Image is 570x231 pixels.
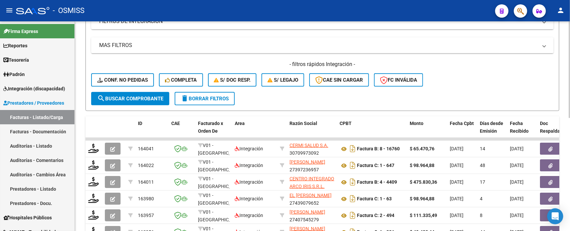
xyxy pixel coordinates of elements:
[348,160,357,171] i: Descargar documento
[374,73,423,87] button: FC Inválida
[214,77,251,83] span: S/ Doc Resp.
[410,163,434,168] strong: $ 98.964,88
[540,121,570,134] span: Doc Respaldatoria
[477,116,507,146] datatable-header-cell: Días desde Emisión
[510,179,524,185] span: [DATE]
[99,42,538,49] mat-panel-title: MAS FILTROS
[410,196,434,201] strong: $ 98.964,88
[480,163,485,168] span: 48
[290,159,325,165] span: [PERSON_NAME]
[290,143,328,148] span: CERMI SALUD S.A.
[357,213,394,218] strong: Factura C: 2 - 494
[290,158,334,172] div: 27397236957
[53,3,84,18] span: - OSMISS
[290,142,334,156] div: 30709973092
[348,193,357,204] i: Descargar documento
[165,77,197,83] span: Completa
[447,116,477,146] datatable-header-cell: Fecha Cpbt
[91,37,554,53] mat-expansion-panel-header: MAS FILTROS
[138,196,154,201] span: 163980
[138,213,154,218] span: 163957
[97,77,148,83] span: Conf. no pedidas
[3,99,64,107] span: Prestadores / Proveedores
[235,146,263,151] span: Integración
[510,213,524,218] span: [DATE]
[510,121,529,134] span: Fecha Recibido
[450,163,463,168] span: [DATE]
[510,146,524,151] span: [DATE]
[450,196,463,201] span: [DATE]
[235,121,245,126] span: Area
[208,73,257,87] button: S/ Doc Resp.
[290,193,332,198] span: EL [PERSON_NAME]
[198,121,223,134] span: Facturado x Orden De
[357,163,394,168] strong: Factura C: 1 - 647
[232,116,277,146] datatable-header-cell: Area
[450,179,463,185] span: [DATE]
[290,175,334,189] div: 30712404007
[410,121,423,126] span: Monto
[3,214,52,221] span: Hospitales Públicos
[510,196,524,201] span: [DATE]
[315,77,363,83] span: CAE SIN CARGAR
[181,96,229,102] span: Borrar Filtros
[357,196,392,202] strong: Factura C: 1 - 63
[5,6,13,14] mat-icon: menu
[171,121,180,126] span: CAE
[138,163,154,168] span: 164022
[135,116,169,146] datatable-header-cell: ID
[3,28,38,35] span: Firma Express
[290,192,334,206] div: 27439079652
[309,73,369,87] button: CAE SIN CARGAR
[480,146,485,151] span: 14
[91,73,154,87] button: Conf. no pedidas
[235,179,263,185] span: Integración
[348,143,357,154] i: Descargar documento
[380,77,417,83] span: FC Inválida
[480,213,483,218] span: 8
[340,121,352,126] span: CPBT
[181,94,189,102] mat-icon: delete
[480,179,485,185] span: 17
[261,73,304,87] button: S/ legajo
[547,208,563,224] div: Open Intercom Messenger
[290,208,334,222] div: 27407545279
[450,121,474,126] span: Fecha Cpbt
[557,6,565,14] mat-icon: person
[450,146,463,151] span: [DATE]
[138,146,154,151] span: 164041
[3,85,65,92] span: Integración (discapacidad)
[480,121,503,134] span: Días desde Emisión
[337,116,407,146] datatable-header-cell: CPBT
[410,179,437,185] strong: $ 475.830,36
[357,180,397,185] strong: Factura B: 4 - 4409
[410,146,434,151] strong: $ 65.470,76
[290,121,317,126] span: Razón Social
[510,163,524,168] span: [DATE]
[97,96,163,102] span: Buscar Comprobante
[290,209,325,215] span: [PERSON_NAME]
[348,210,357,221] i: Descargar documento
[267,77,298,83] span: S/ legajo
[235,196,263,201] span: Integración
[3,42,27,49] span: Reportes
[3,56,29,64] span: Tesorería
[235,213,263,218] span: Integración
[159,73,203,87] button: Completa
[407,116,447,146] datatable-header-cell: Monto
[97,94,105,102] mat-icon: search
[91,61,554,68] h4: - filtros rápidos Integración -
[169,116,195,146] datatable-header-cell: CAE
[287,116,337,146] datatable-header-cell: Razón Social
[91,92,169,105] button: Buscar Comprobante
[507,116,537,146] datatable-header-cell: Fecha Recibido
[195,116,232,146] datatable-header-cell: Facturado x Orden De
[348,177,357,187] i: Descargar documento
[357,146,400,152] strong: Factura B: 8 - 16760
[138,121,142,126] span: ID
[3,71,25,78] span: Padrón
[410,213,437,218] strong: $ 111.335,49
[175,92,235,105] button: Borrar Filtros
[480,196,483,201] span: 4
[290,176,334,189] span: CENTRO INTEGRADO ARCO IRIS S.R.L.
